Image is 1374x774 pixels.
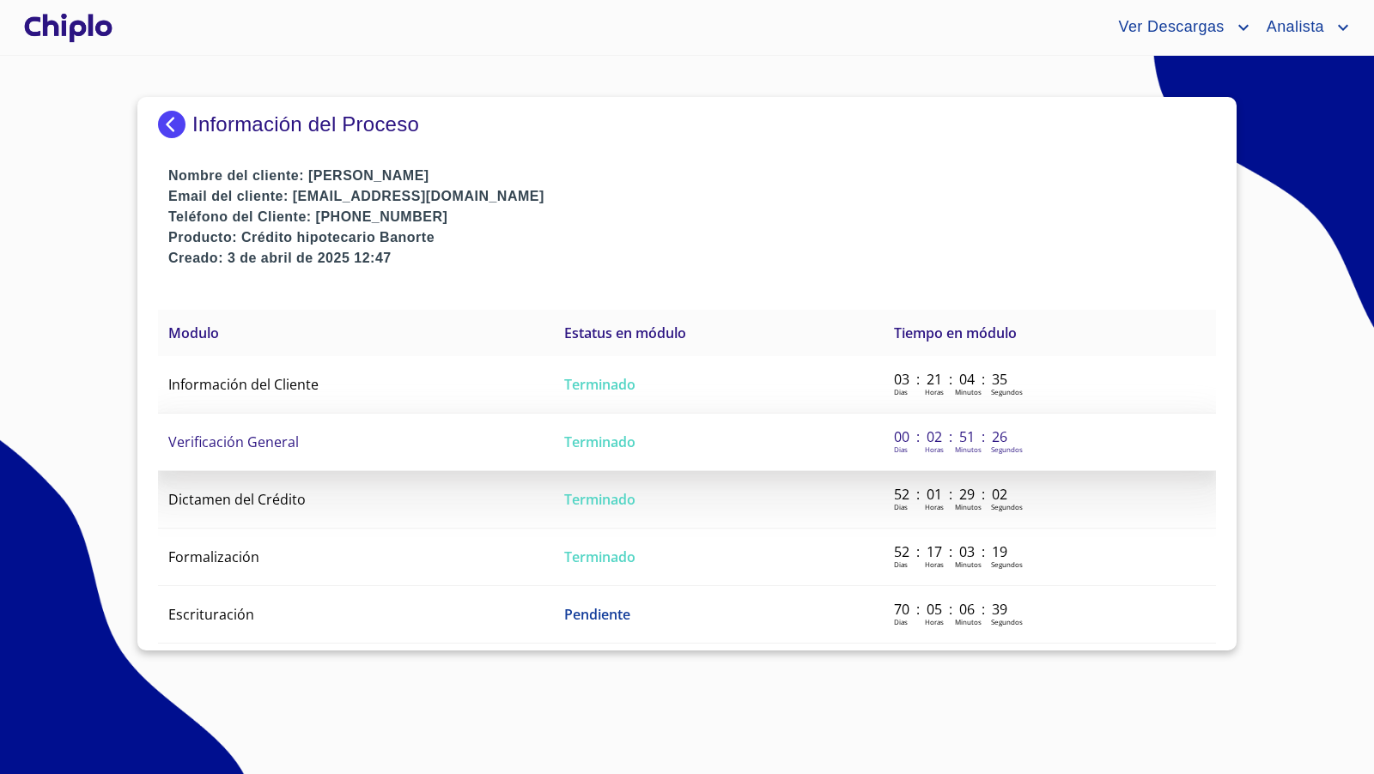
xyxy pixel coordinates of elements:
span: Estatus en módulo [564,324,686,342]
span: Pendiente [564,605,630,624]
span: Analista [1254,14,1333,41]
img: Docupass spot blue [158,111,192,138]
p: 52 : 17 : 03 : 19 [894,542,1010,561]
p: Horas [925,559,944,569]
p: Dias [894,559,908,569]
span: Terminado [564,375,635,394]
p: Horas [925,387,944,396]
button: account of current user [1254,14,1353,41]
span: Información del Cliente [168,375,319,394]
span: Terminado [564,490,635,509]
p: 70 : 05 : 06 : 39 [894,600,1010,619]
p: Horas [925,617,944,626]
span: Verificación General [168,432,299,451]
p: Minutos [955,617,982,626]
p: Minutos [955,387,982,396]
p: Nombre del cliente: [PERSON_NAME] [168,166,1216,186]
span: Escrituración [168,605,254,624]
span: Tiempo en módulo [894,324,1017,342]
span: Formalización [168,547,259,566]
p: Creado: 3 de abril de 2025 12:47 [168,248,1216,269]
p: 52 : 01 : 29 : 02 [894,485,1010,504]
p: 03 : 21 : 04 : 35 [894,370,1010,389]
p: Producto: Crédito hipotecario Banorte [168,227,1216,248]
p: Dias [894,617,908,626]
p: Segundos [991,502,1023,511]
p: Segundos [991,444,1023,454]
p: Dias [894,444,908,454]
span: Terminado [564,547,635,566]
p: Horas [925,502,944,511]
p: Segundos [991,387,1023,396]
p: Email del cliente: [EMAIL_ADDRESS][DOMAIN_NAME] [168,186,1216,207]
p: Dias [894,387,908,396]
p: Minutos [955,502,982,511]
p: Segundos [991,559,1023,569]
p: Segundos [991,617,1023,626]
span: Modulo [168,324,219,342]
p: Minutos [955,444,982,454]
span: Dictamen del Crédito [168,490,306,509]
p: Teléfono del Cliente: [PHONE_NUMBER] [168,207,1216,227]
p: Minutos [955,559,982,569]
span: Ver Descargas [1105,14,1232,41]
span: Terminado [564,432,635,451]
p: Dias [894,502,908,511]
div: Información del Proceso [158,111,1216,138]
button: account of current user [1105,14,1253,41]
p: 00 : 02 : 51 : 26 [894,427,1010,446]
p: Horas [925,444,944,454]
p: Información del Proceso [192,112,419,136]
